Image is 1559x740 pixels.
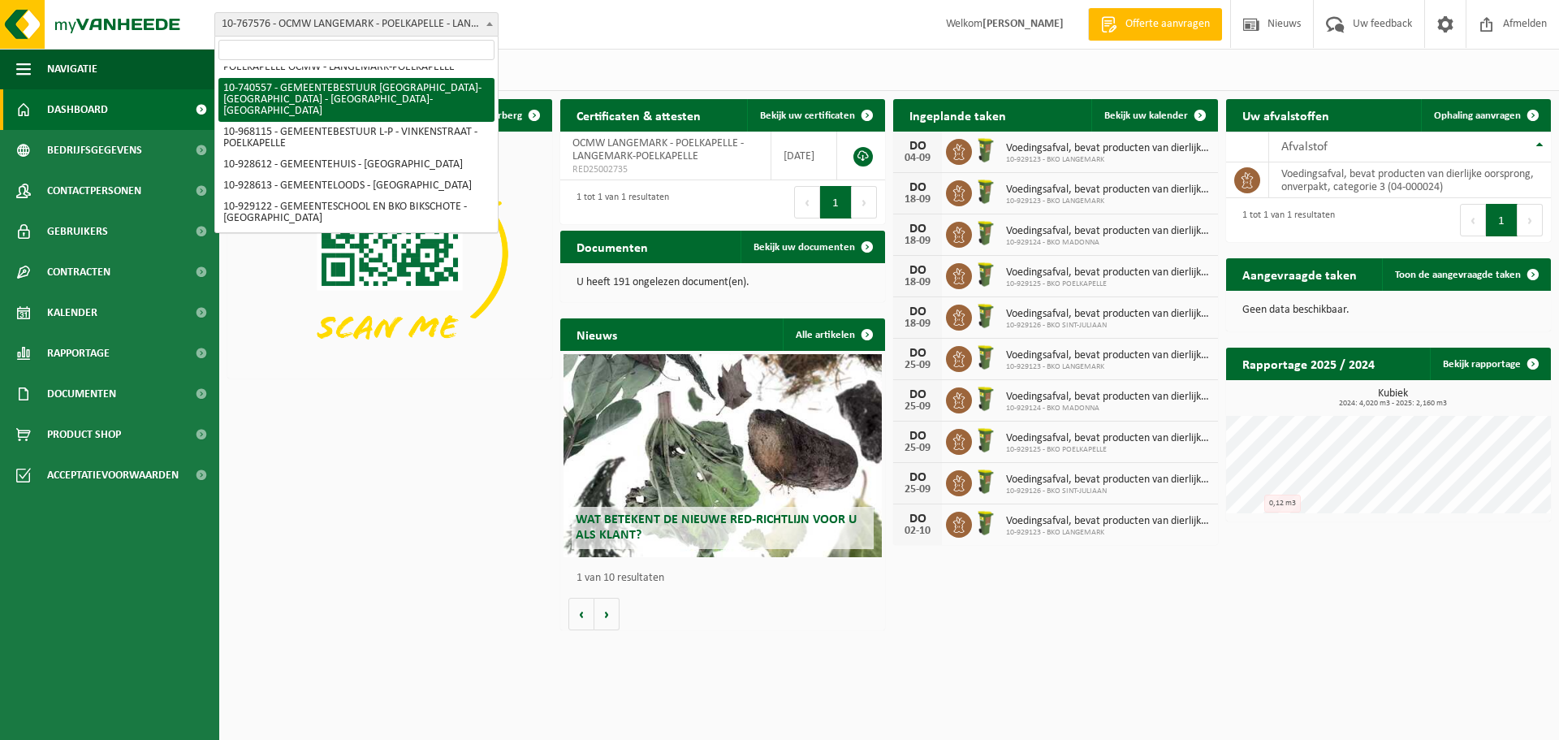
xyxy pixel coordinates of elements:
a: Wat betekent de nieuwe RED-richtlijn voor u als klant? [564,354,882,557]
span: Voedingsafval, bevat producten van dierlijke oorsprong, onverpakt, categorie 3 [1006,266,1210,279]
img: WB-0060-HPE-GN-50 [972,344,1000,371]
img: WB-0060-HPE-GN-50 [972,261,1000,288]
button: Previous [794,186,820,219]
li: 10-928613 - GEMEENTELOODS - [GEOGRAPHIC_DATA] [218,175,494,197]
span: 2024: 4,020 m3 - 2025: 2,160 m3 [1234,400,1551,408]
div: DO [901,430,934,443]
span: Voedingsafval, bevat producten van dierlijke oorsprong, onverpakt, categorie 3 [1006,515,1210,528]
span: Bekijk uw documenten [754,242,855,253]
img: WB-0060-HPE-GN-50 [972,509,1000,537]
img: WB-0060-HPE-GN-50 [972,385,1000,413]
span: Voedingsafval, bevat producten van dierlijke oorsprong, onverpakt, categorie 3 [1006,391,1210,404]
span: Documenten [47,374,116,414]
span: Contracten [47,252,110,292]
div: 18-09 [901,277,934,288]
span: RED25002735 [572,163,758,176]
span: Toon de aangevraagde taken [1395,270,1521,280]
span: Navigatie [47,49,97,89]
div: 1 tot 1 van 1 resultaten [1234,202,1335,238]
div: DO [901,181,934,194]
span: Wat betekent de nieuwe RED-richtlijn voor u als klant? [576,513,857,542]
span: Acceptatievoorwaarden [47,455,179,495]
span: Contactpersonen [47,171,141,211]
div: DO [901,140,934,153]
div: 0,12 m3 [1264,495,1301,513]
li: 10-740557 - GEMEENTEBESTUUR [GEOGRAPHIC_DATA]-[GEOGRAPHIC_DATA] - [GEOGRAPHIC_DATA]-[GEOGRAPHIC_D... [218,78,494,122]
div: DO [901,471,934,484]
span: Kalender [47,292,97,333]
h2: Documenten [560,231,664,262]
p: 1 van 10 resultaten [577,573,877,584]
div: 04-09 [901,153,934,164]
img: WB-0060-HPE-GN-50 [972,136,1000,164]
a: Bekijk rapportage [1430,348,1549,380]
button: 1 [1486,204,1518,236]
span: Voedingsafval, bevat producten van dierlijke oorsprong, onverpakt, categorie 3 [1006,474,1210,487]
div: 1 tot 1 van 1 resultaten [568,184,669,220]
li: 10-968115 - GEMEENTEBESTUUR L-P - VINKENSTRAAT - POELKAPELLE [218,122,494,154]
span: Voedingsafval, bevat producten van dierlijke oorsprong, onverpakt, categorie 3 [1006,308,1210,321]
button: Next [852,186,877,219]
div: DO [901,513,934,526]
div: 18-09 [901,236,934,247]
a: Toon de aangevraagde taken [1382,258,1549,291]
div: 18-09 [901,194,934,206]
span: Voedingsafval, bevat producten van dierlijke oorsprong, onverpakt, categorie 3 [1006,142,1210,155]
span: 10-929123 - BKO LANGEMARK [1006,155,1210,165]
span: Product Shop [47,414,121,455]
div: DO [901,223,934,236]
span: Rapportage [47,333,110,374]
span: Voedingsafval, bevat producten van dierlijke oorsprong, onverpakt, categorie 3 [1006,184,1210,197]
span: 10-929124 - BKO MADONNA [1006,404,1210,413]
span: Bedrijfsgegevens [47,130,142,171]
button: Previous [1460,204,1486,236]
span: 10-929124 - BKO MADONNA [1006,238,1210,248]
button: Verberg [473,99,551,132]
td: voedingsafval, bevat producten van dierlijke oorsprong, onverpakt, categorie 3 (04-000024) [1269,162,1551,198]
button: Vorige [568,598,594,630]
a: Offerte aanvragen [1088,8,1222,41]
span: Bekijk uw kalender [1104,110,1188,121]
span: Voedingsafval, bevat producten van dierlijke oorsprong, onverpakt, categorie 3 [1006,225,1210,238]
div: DO [901,347,934,360]
img: WB-0060-HPE-GN-50 [972,178,1000,206]
span: OCMW LANGEMARK - POELKAPELLE - LANGEMARK-POELKAPELLE [572,137,744,162]
span: Ophaling aanvragen [1434,110,1521,121]
img: WB-0060-HPE-GN-50 [972,302,1000,330]
span: Gebruikers [47,211,108,252]
div: 25-09 [901,360,934,371]
p: U heeft 191 ongelezen document(en). [577,277,869,288]
h2: Nieuws [560,318,633,350]
img: WB-0060-HPE-GN-50 [972,219,1000,247]
span: 10-929123 - BKO LANGEMARK [1006,362,1210,372]
a: Alle artikelen [783,318,883,351]
span: 10-767576 - OCMW LANGEMARK - POELKAPELLE - LANGEMARK-POELKAPELLE [214,12,499,37]
a: Bekijk uw documenten [741,231,883,263]
li: 10-928612 - GEMEENTEHUIS - [GEOGRAPHIC_DATA] [218,154,494,175]
h2: Certificaten & attesten [560,99,717,131]
span: Bekijk uw certificaten [760,110,855,121]
span: Afvalstof [1281,141,1328,154]
a: Ophaling aanvragen [1421,99,1549,132]
span: 10-929123 - BKO LANGEMARK [1006,197,1210,206]
strong: [PERSON_NAME] [982,18,1064,30]
td: [DATE] [771,132,837,180]
span: 10-929126 - BKO SINT-JULIAAN [1006,487,1210,496]
span: Dashboard [47,89,108,130]
button: 1 [820,186,852,219]
p: Geen data beschikbaar. [1242,305,1535,316]
img: Download de VHEPlus App [227,132,552,375]
img: WB-0060-HPE-GN-50 [972,426,1000,454]
span: Offerte aanvragen [1121,16,1214,32]
div: DO [901,264,934,277]
span: Voedingsafval, bevat producten van dierlijke oorsprong, onverpakt, categorie 3 [1006,349,1210,362]
div: 25-09 [901,401,934,413]
h2: Ingeplande taken [893,99,1022,131]
div: 25-09 [901,484,934,495]
li: 10-929122 - GEMEENTESCHOOL EN BKO BIKSCHOTE - [GEOGRAPHIC_DATA] [218,197,494,229]
a: Bekijk uw kalender [1091,99,1216,132]
span: 10-767576 - OCMW LANGEMARK - POELKAPELLE - LANGEMARK-POELKAPELLE [215,13,498,36]
h2: Rapportage 2025 / 2024 [1226,348,1391,379]
span: Voedingsafval, bevat producten van dierlijke oorsprong, onverpakt, categorie 3 [1006,432,1210,445]
span: 10-929123 - BKO LANGEMARK [1006,528,1210,538]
